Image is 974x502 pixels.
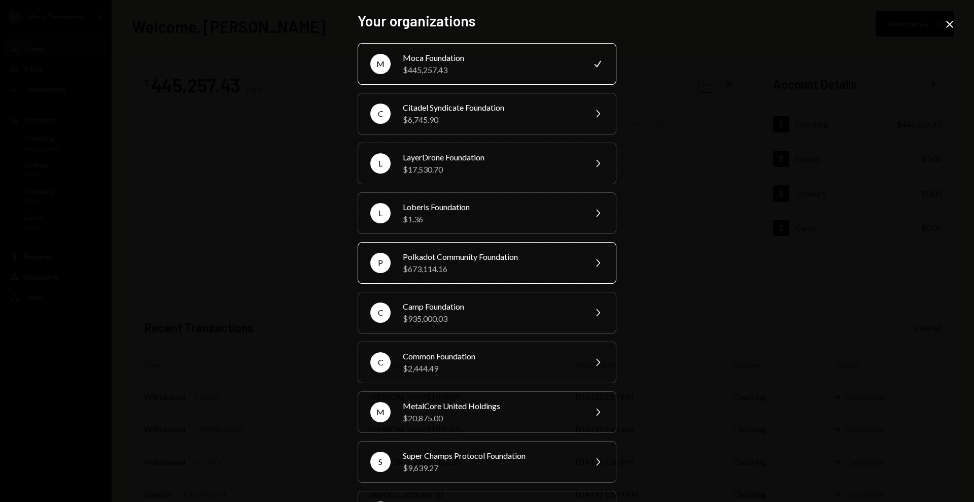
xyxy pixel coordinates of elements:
div: Loberis Foundation [403,201,579,213]
button: MMetalCore United Holdings$20,875.00 [358,391,616,433]
div: Polkadot Community Foundation [403,251,579,263]
div: L [370,203,391,223]
div: $9,639.27 [403,462,579,474]
div: MetalCore United Holdings [403,400,579,412]
button: CCommon Foundation$2,444.49 [358,342,616,383]
div: P [370,253,391,273]
div: Common Foundation [403,350,579,362]
div: $17,530.70 [403,163,579,176]
button: PPolkadot Community Foundation$673,114.16 [358,242,616,284]
div: $445,257.43 [403,64,579,76]
div: $935,000.03 [403,313,579,325]
div: Moca Foundation [403,52,579,64]
div: C [370,104,391,124]
div: $20,875.00 [403,412,579,424]
button: SSuper Champs Protocol Foundation$9,639.27 [358,441,616,483]
div: Camp Foundation [403,300,579,313]
button: CCamp Foundation$935,000.03 [358,292,616,333]
div: L [370,153,391,174]
div: M [370,54,391,74]
button: CCitadel Syndicate Foundation$6,745.90 [358,93,616,135]
div: C [370,303,391,323]
div: $2,444.49 [403,362,579,375]
div: $6,745.90 [403,114,579,126]
div: S [370,452,391,472]
div: LayerDrone Foundation [403,151,579,163]
h2: Your organizations [358,11,616,31]
div: $673,114.16 [403,263,579,275]
div: C [370,352,391,373]
button: MMoca Foundation$445,257.43 [358,43,616,85]
button: LLayerDrone Foundation$17,530.70 [358,143,616,184]
div: M [370,402,391,422]
div: Citadel Syndicate Foundation [403,102,579,114]
button: LLoberis Foundation$1.36 [358,192,616,234]
div: $1.36 [403,213,579,225]
div: Super Champs Protocol Foundation [403,450,579,462]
